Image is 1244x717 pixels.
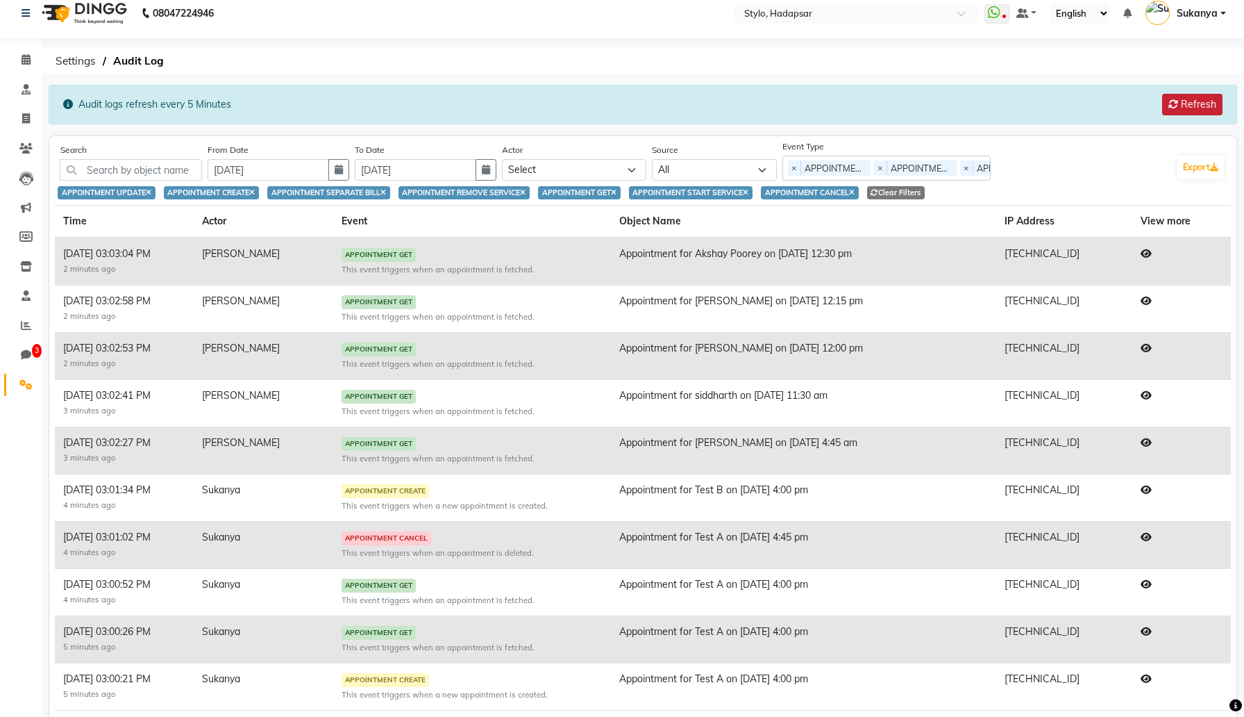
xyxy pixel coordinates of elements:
td: Appointment for [PERSON_NAME] on [DATE] 12:15 pm [611,285,996,332]
td: [DATE] 03:02:53 PM [55,332,194,379]
td: [DATE] 03:02:58 PM [55,285,194,332]
span: APPOINTMENT GET [342,437,416,451]
small: 4 minutes ago [63,595,115,604]
td: Appointment for siddharth on [DATE] 11:30 am [611,379,996,427]
td: [DATE] 03:02:27 PM [55,427,194,474]
small: This event triggers when a new appointment is created. [342,690,548,700]
div: APPOINTMENT REMOVE SERVICE [398,186,530,199]
small: 3 minutes ago [63,406,115,415]
label: From Date [208,144,349,156]
td: Sukanya [194,521,333,568]
td: [TECHNICAL_ID] [996,332,1132,379]
td: Sukanya [194,568,333,616]
div: APPOINTMENT CANCEL [761,186,859,199]
td: [TECHNICAL_ID] [996,663,1132,710]
div: APPOINTMENT CREATE [164,186,260,199]
td: [DATE] 03:00:26 PM [55,616,194,663]
td: [PERSON_NAME] [194,427,333,474]
td: [DATE] 03:00:21 PM [55,663,194,710]
th: Event [333,205,611,238]
div: APPOINTMENT START SERVICE [629,186,753,199]
td: Appointment for [PERSON_NAME] on [DATE] 4:45 am [611,427,996,474]
label: Source [652,144,777,156]
td: [TECHNICAL_ID] [996,568,1132,616]
small: This event triggers when an appointment is fetched. [342,643,535,652]
th: Actor [194,205,333,238]
small: 2 minutes ago [63,311,115,321]
small: This event triggers when a new appointment is created. [342,501,548,511]
label: Actor [502,144,646,156]
small: 4 minutes ago [63,500,115,510]
span: APPOINTMENT GET [342,579,416,593]
small: This event triggers when an appointment is fetched. [342,454,535,463]
div: APPOINTMENT UPDATE [58,186,155,199]
span: APPOINTMENT_SEPARATE_BILL [973,161,1043,176]
small: 3 minutes ago [63,453,115,463]
span: × [874,160,887,175]
span: APPOINTMENT CANCEL [342,531,431,545]
label: Search [60,144,202,156]
span: APPOINTMENT GET [342,248,416,262]
td: Appointment for Test B on [DATE] 4:00 pm [611,474,996,521]
th: Time [55,205,194,238]
label: Event Type [782,140,1170,153]
td: Appointment for Test A on [DATE] 4:00 pm [611,663,996,710]
td: Sukanya [194,474,333,521]
td: [DATE] 03:02:41 PM [55,379,194,427]
td: [TECHNICAL_ID] [996,238,1132,286]
span: APPOINTMENT_CREATE [887,161,957,176]
span: Settings [49,49,103,74]
td: [DATE] 03:01:34 PM [55,474,194,521]
span: APPOINTMENT GET [342,343,416,356]
td: Appointment for Test A on [DATE] 4:00 pm [611,568,996,616]
span: APPOINTMENT_UPDATE [801,161,871,176]
td: [TECHNICAL_ID] [996,379,1132,427]
th: Object Name [611,205,996,238]
small: This event triggers when an appointment is fetched. [342,595,535,605]
img: Sukanya [1145,1,1170,25]
small: 2 minutes ago [63,264,115,274]
input: Search by object name [60,159,202,181]
small: This event triggers when an appointment is fetched. [342,312,535,322]
span: 3 [32,344,42,358]
a: 3 [4,344,37,367]
td: [TECHNICAL_ID] [996,521,1132,568]
td: Appointment for Test A on [DATE] 4:00 pm [611,616,996,663]
span: APPOINTMENT CREATE [342,484,429,498]
span: × [788,160,801,175]
th: IP Address [996,205,1132,238]
td: [PERSON_NAME] [194,379,333,427]
td: Sukanya [194,663,333,710]
td: [TECHNICAL_ID] [996,427,1132,474]
td: [DATE] 03:03:04 PM [55,238,194,286]
td: Sukanya [194,616,333,663]
td: [PERSON_NAME] [194,332,333,379]
small: 5 minutes ago [63,642,115,652]
td: [PERSON_NAME] [194,285,333,332]
div: APPOINTMENT SEPARATE BILL [267,186,390,199]
span: APPOINTMENT GET [342,295,416,309]
span: Audit Log [106,49,171,74]
small: This event triggers when an appointment is fetched. [342,359,535,369]
small: 4 minutes ago [63,547,115,557]
small: This event triggers when an appointment is deleted. [342,548,534,558]
small: This event triggers when an appointment is fetched. [342,265,535,274]
td: [DATE] 03:01:02 PM [55,521,194,568]
label: To Date [355,144,496,156]
button: Export [1177,156,1224,179]
td: [TECHNICAL_ID] [996,285,1132,332]
span: Sukanya [1177,6,1218,21]
td: [DATE] 03:00:52 PM [55,568,194,616]
td: Appointment for Akshay Poorey on [DATE] 12:30 pm [611,238,996,286]
td: Appointment for [PERSON_NAME] on [DATE] 12:00 pm [611,332,996,379]
div: APPOINTMENT GET [538,186,621,199]
span: APPOINTMENT CREATE [342,673,429,687]
div: Clear Filters [867,186,925,199]
span: APPOINTMENT GET [342,626,416,640]
button: Refresh [1162,94,1222,115]
div: Audit logs refresh every 5 Minutes [63,97,231,112]
span: APPOINTMENT GET [342,390,416,404]
td: Appointment for Test A on [DATE] 4:45 pm [611,521,996,568]
small: This event triggers when an appointment is fetched. [342,406,535,416]
small: 2 minutes ago [63,358,115,368]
